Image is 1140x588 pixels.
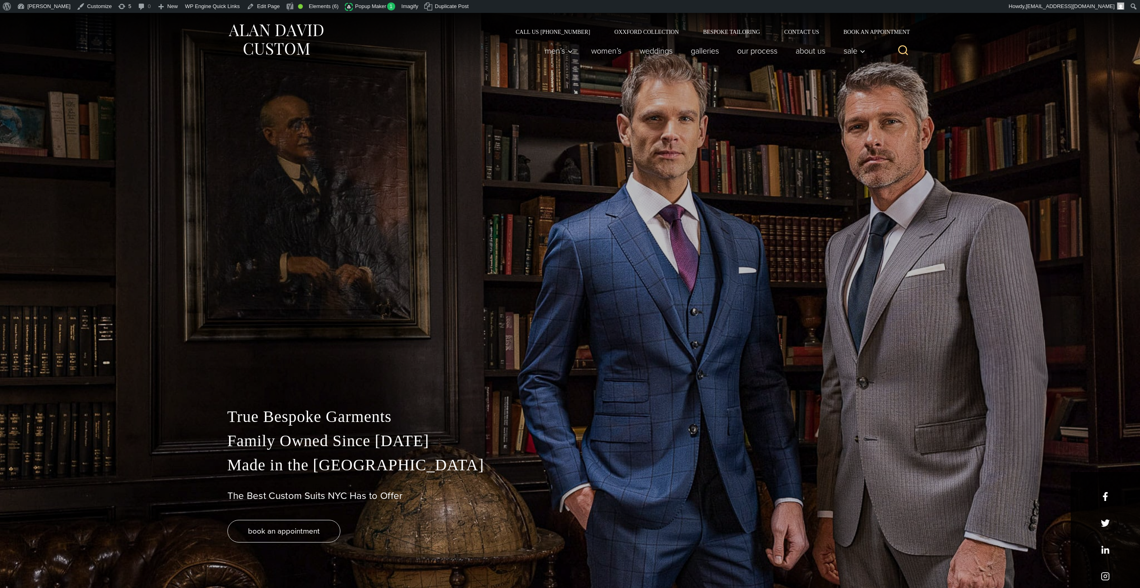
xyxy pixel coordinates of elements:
h1: The Best Custom Suits NYC Has to Offer [227,490,913,502]
nav: Secondary Navigation [504,29,913,35]
a: x/twitter [1101,519,1110,528]
a: Galleries [681,43,728,59]
nav: Primary Navigation [536,43,869,59]
span: Men’s [545,47,573,55]
span: 1 [387,2,396,10]
a: Bespoke Tailoring [691,29,772,35]
a: weddings [630,43,681,59]
a: instagram [1101,572,1110,581]
div: Good [298,4,303,9]
img: Alan David Custom [227,22,324,58]
button: View Search Form [894,41,913,60]
p: True Bespoke Garments Family Owned Since [DATE] Made in the [GEOGRAPHIC_DATA] [227,405,913,477]
a: Women’s [582,43,630,59]
a: Contact Us [772,29,832,35]
span: Sale [844,47,865,55]
a: Our Process [728,43,786,59]
a: book an appointment [227,520,340,542]
a: Oxxford Collection [602,29,691,35]
a: facebook [1101,492,1110,501]
a: About Us [786,43,834,59]
a: Call Us [PHONE_NUMBER] [504,29,602,35]
a: linkedin [1101,545,1110,554]
span: [EMAIL_ADDRESS][DOMAIN_NAME] [1026,3,1115,9]
a: Book an Appointment [831,29,913,35]
span: book an appointment [248,525,320,537]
